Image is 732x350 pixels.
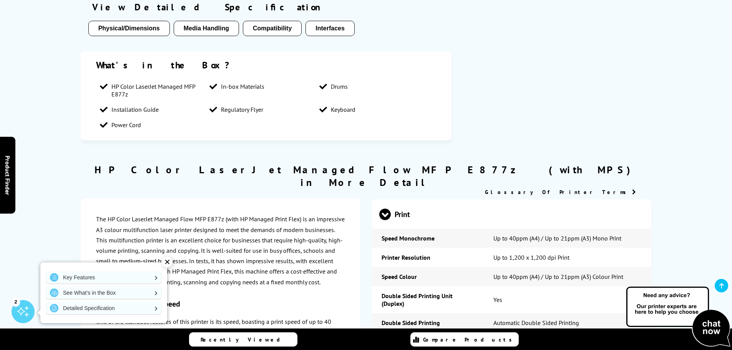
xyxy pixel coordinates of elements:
span: Key Features [116,18,165,32]
a: See What's in the Box [46,287,161,299]
a: Compare Products [410,332,519,347]
span: Drums [331,83,348,90]
span: Overview [180,22,228,29]
td: Up to 40ppm (A4) / Up to 21ppm (A3) Colour Print [484,267,651,286]
td: Up to 1,200 x 1,200 dpi Print [484,248,651,267]
h2: HP Color LaserJet Managed Flow MFP E877z (with MPS) in More Detail [81,163,652,189]
img: user-headset-duotone.svg [608,20,616,29]
a: Key Features [46,271,161,284]
td: Speed Colour [372,267,483,286]
a: Recently Viewed [189,332,297,347]
span: In-box Materials [221,83,264,90]
span: Cartridges & Accessories [319,18,419,32]
td: Double Sided Printing Unit (Duplex) [372,286,483,313]
span: Reviews [519,22,558,29]
span: Live Chat [573,18,604,32]
div: 2 [12,297,20,306]
span: Customer Questions [434,18,504,32]
td: Printer Resolution [372,248,483,267]
td: Automatic Double Sided Printing [484,313,651,332]
td: Speed Monochrome [372,229,483,248]
span: Product Finder [4,155,12,195]
div: What's in the Box? [96,59,437,71]
p: The HP Color LaserJet Managed Flow MFP E877z (with HP Managed Print Flex) is an impressive A3 col... [96,214,345,287]
span: Compare Products [423,336,516,343]
span: Regulatory Flyer [221,106,263,113]
td: Double Sided Printing [372,313,483,332]
img: Open Live Chat window [624,285,732,348]
span: Keyboard [331,106,355,113]
span: Power Cord [111,121,141,129]
a: Glossary Of Printer Terms [485,189,636,196]
span: Installation Guide [111,106,159,113]
td: Yes [484,286,651,313]
div: ✕ [162,257,173,267]
span: Recently Viewed [201,336,288,343]
span: Print [379,200,644,229]
span: Specification [243,22,303,29]
td: Up to 40ppm (A4) / Up to 21ppm (A3) Mono Print [484,229,651,248]
h3: Impressive printing speed [96,299,345,309]
a: Detailed Specification [46,302,161,314]
span: HP Color LaserJet Managed MFP E877z [111,83,202,98]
